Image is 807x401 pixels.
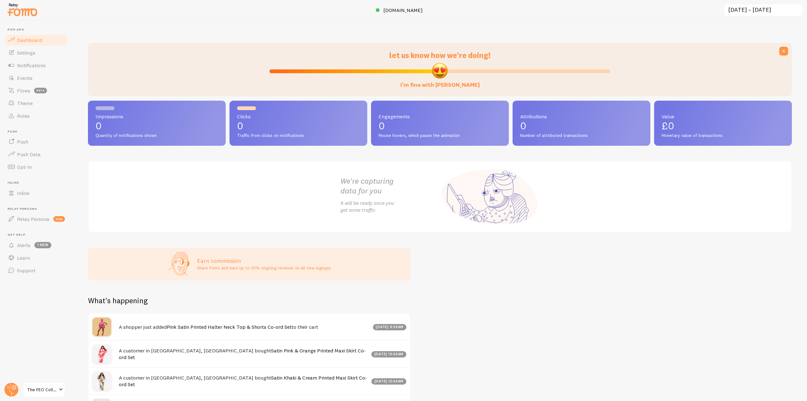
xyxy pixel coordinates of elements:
[17,164,32,170] span: Opt-In
[4,109,69,122] a: Rules
[96,121,218,131] p: 0
[17,100,33,106] span: Theme
[119,374,368,387] h4: A customer in [GEOGRAPHIC_DATA], [GEOGRAPHIC_DATA] bought
[8,233,69,237] span: Get Help
[17,242,31,248] span: Alerts
[371,378,406,385] div: [DATE] 12:56am
[23,382,65,397] a: The FEO Collection
[17,139,28,145] span: Push
[17,267,36,274] span: Support
[373,324,407,330] div: [DATE] 9:39am
[4,251,69,264] a: Learn
[340,199,440,214] p: It will be ready once you get some traffic
[96,114,218,119] span: Impressions
[4,97,69,109] a: Theme
[119,347,366,360] a: Satin Pink & Orange Printed Maxi Skirt Co-ord Set
[17,255,30,261] span: Learn
[4,213,69,225] a: Relay Persona new
[4,59,69,72] a: Notifications
[4,135,69,148] a: Push
[8,181,69,185] span: Inline
[400,75,480,89] label: i'm fine with [PERSON_NAME]
[4,46,69,59] a: Settings
[8,207,69,211] span: Relay Persona
[17,151,41,157] span: Push Data
[88,296,148,305] h2: What's happening
[17,216,49,222] span: Relay Persona
[4,148,69,161] a: Push Data
[662,120,674,132] span: £0
[4,34,69,46] a: Dashboard
[520,133,643,139] span: Number of attributed transactions
[237,114,360,119] span: Clicks
[4,239,69,251] a: Alerts 1 new
[96,133,218,139] span: Quantity of notifications shown
[520,121,643,131] p: 0
[4,84,69,97] a: Flows beta
[34,88,47,93] span: beta
[119,347,368,360] h4: A customer in [GEOGRAPHIC_DATA], [GEOGRAPHIC_DATA] bought
[4,72,69,84] a: Events
[119,324,369,330] h4: A shopper just added to their cart
[8,130,69,134] span: Push
[8,28,69,32] span: Pop-ups
[662,114,784,119] span: Value
[197,257,331,264] h3: Earn commission
[34,242,51,248] span: 1 new
[371,351,406,357] div: [DATE] 12:56am
[4,264,69,277] a: Support
[17,50,35,56] span: Settings
[237,133,360,139] span: Traffic from clicks on notifications
[237,121,360,131] p: 0
[379,121,501,131] p: 0
[53,216,65,222] span: new
[4,187,69,199] a: Inline
[17,87,30,94] span: Flows
[662,133,784,139] span: Monetary value of transactions
[4,161,69,173] a: Opt-In
[379,133,501,139] span: Mouse hovers, which pause the animation
[197,265,331,271] p: Share Fomo and earn up to 25% ongoing revenue on all new signups
[379,114,501,119] span: Engagements
[17,190,29,196] span: Inline
[167,324,292,330] a: Pink Satin Printed Halter Neck Top & Shorts Co-ord Set
[340,176,440,196] h2: We're capturing data for you
[389,50,491,60] span: let us know how we're doing!
[119,374,367,387] a: Satin Khaki & Cream Printed Maxi Skirt Co-ord Set
[17,37,42,43] span: Dashboard
[17,75,32,81] span: Events
[27,386,57,393] span: The FEO Collection
[17,62,46,68] span: Notifications
[520,114,643,119] span: Attributions
[7,2,38,18] img: fomo-relay-logo-orange.svg
[431,62,448,79] img: emoji.png
[17,113,30,119] span: Rules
